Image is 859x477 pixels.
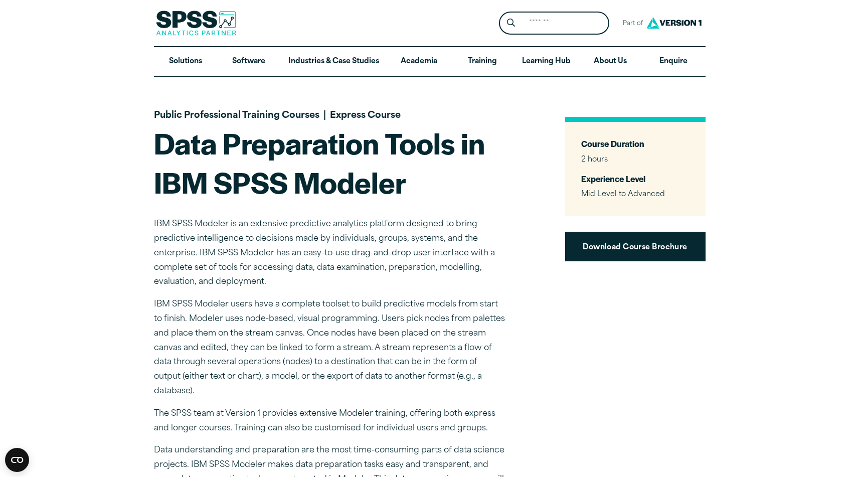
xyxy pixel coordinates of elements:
[154,47,706,76] nav: Desktop version of site main menu
[319,111,330,120] span: |
[154,217,505,289] p: IBM SPSS Modeler is an extensive predictive analytics platform designed to bring predictive intel...
[499,12,609,35] form: Site Header Search Form
[154,407,505,436] p: The SPSS team at Version 1 provides extensive Modeler training, offering both express and longer ...
[280,47,387,76] a: Industries & Case Studies
[507,19,515,27] svg: Search magnifying glass icon
[5,448,29,472] button: Open CMP widget
[581,190,690,200] p: Mid Level to Advanced
[642,47,705,76] a: Enquire
[154,297,505,399] p: IBM SPSS Modeler users have a complete toolset to build predictive models from start to finish. M...
[156,11,236,36] img: SPSS Analytics Partner
[581,138,690,149] h3: Course Duration
[581,155,690,165] p: 2 hours
[154,47,217,76] a: Solutions
[154,123,505,201] h1: Data Preparation Tools in IBM SPSS Modeler
[450,47,513,76] a: Training
[617,17,644,31] span: Part of
[154,109,505,123] p: Public Professional Training Courses Express Course
[644,14,704,32] img: Version1 Logo
[387,47,450,76] a: Academia
[514,47,579,76] a: Learning Hub
[217,47,280,76] a: Software
[501,14,520,33] button: Search magnifying glass icon
[579,47,642,76] a: About Us
[565,232,706,261] a: Download Course Brochure
[581,173,690,185] h3: Experience Level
